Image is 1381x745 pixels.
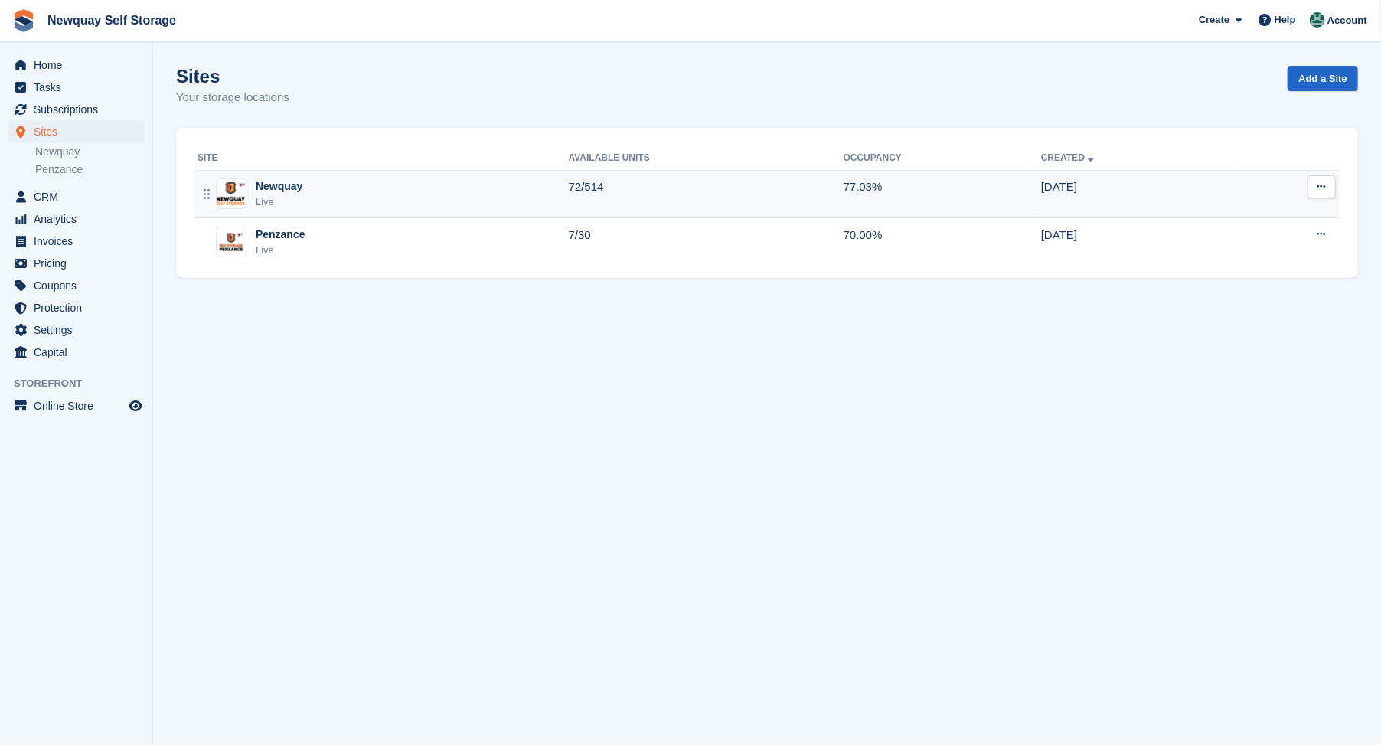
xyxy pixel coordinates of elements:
a: Created [1041,152,1097,163]
span: Coupons [34,275,126,296]
div: Live [256,194,302,210]
a: menu [8,186,145,207]
a: menu [8,341,145,363]
div: Penzance [256,227,305,243]
img: JON [1310,12,1325,28]
div: Live [256,243,305,258]
a: Add a Site [1288,66,1358,91]
td: 77.03% [844,170,1041,218]
th: Available Units [569,146,844,171]
th: Site [194,146,569,171]
a: menu [8,230,145,252]
span: Invoices [34,230,126,252]
a: menu [8,99,145,120]
a: Preview store [126,397,145,415]
span: Home [34,54,126,76]
h1: Sites [176,66,289,87]
span: Create [1199,12,1229,28]
span: Help [1275,12,1296,28]
a: menu [8,297,145,319]
td: 72/514 [569,170,844,218]
a: menu [8,54,145,76]
span: Online Store [34,395,126,417]
span: Settings [34,319,126,341]
a: Newquay Self Storage [41,8,182,33]
a: menu [8,253,145,274]
span: Sites [34,121,126,142]
span: Account [1327,13,1367,28]
img: stora-icon-8386f47178a22dfd0bd8f6a31ec36ba5ce8667c1dd55bd0f319d3a0aa187defe.svg [12,9,35,32]
a: menu [8,319,145,341]
span: Protection [34,297,126,319]
a: Penzance [35,162,145,177]
div: Newquay [256,178,302,194]
span: Analytics [34,208,126,230]
a: Newquay [35,145,145,159]
td: [DATE] [1041,218,1230,266]
span: Tasks [34,77,126,98]
td: [DATE] [1041,170,1230,218]
p: Your storage locations [176,89,289,106]
a: menu [8,121,145,142]
span: CRM [34,186,126,207]
img: Image of Penzance site [217,231,246,253]
a: menu [8,395,145,417]
td: 70.00% [844,218,1041,266]
a: menu [8,275,145,296]
img: Image of Newquay site [217,182,246,204]
span: Pricing [34,253,126,274]
a: menu [8,77,145,98]
a: menu [8,208,145,230]
span: Subscriptions [34,99,126,120]
span: Storefront [14,376,152,391]
td: 7/30 [569,218,844,266]
span: Capital [34,341,126,363]
th: Occupancy [844,146,1041,171]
